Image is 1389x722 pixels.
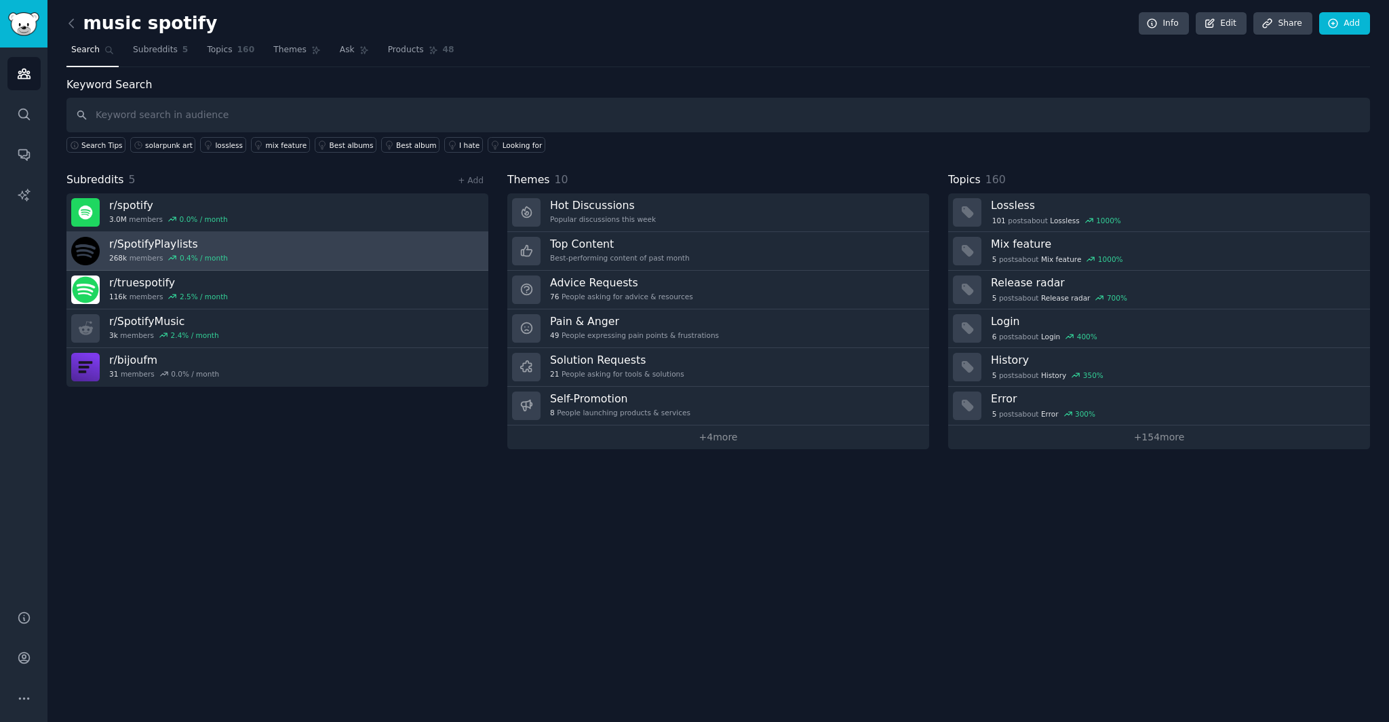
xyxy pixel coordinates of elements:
span: 268k [109,253,127,263]
h2: music spotify [66,13,217,35]
span: 116k [109,292,127,301]
span: Error [1041,409,1059,419]
a: History5postsaboutHistory350% [948,348,1370,387]
span: Lossless [1050,216,1079,225]
div: post s about [991,292,1129,304]
a: Hot DiscussionsPopular discussions this week [507,193,929,232]
h3: Solution Requests [550,353,684,367]
span: 76 [550,292,559,301]
div: 2.5 % / month [180,292,228,301]
h3: History [991,353,1361,367]
div: members [109,214,228,224]
span: 5 [992,293,997,303]
div: 400 % [1077,332,1097,341]
div: 0.0 % / month [171,369,219,379]
img: bijoufm [71,353,100,381]
h3: Self-Promotion [550,392,690,406]
span: Topics [948,172,981,189]
div: People asking for advice & resources [550,292,693,301]
div: People asking for tools & solutions [550,369,684,379]
a: Share [1253,12,1312,35]
div: Looking for [503,140,543,150]
span: Themes [273,44,307,56]
img: spotify [71,198,100,227]
span: 3k [109,330,118,340]
div: post s about [991,330,1099,343]
a: mix feature [251,137,310,153]
a: r/truespotify116kmembers2.5% / month [66,271,488,309]
a: Best album [381,137,439,153]
img: truespotify [71,275,100,304]
span: 5 [182,44,189,56]
div: post s about [991,253,1124,265]
h3: Pain & Anger [550,314,719,328]
label: Keyword Search [66,78,152,91]
a: r/bijoufm31members0.0% / month [66,348,488,387]
span: History [1041,370,1066,380]
span: 5 [129,173,136,186]
span: 48 [443,44,454,56]
h3: r/ SpotifyMusic [109,314,219,328]
a: Best albums [315,137,376,153]
div: post s about [991,369,1105,381]
span: 8 [550,408,555,417]
span: 101 [992,216,1006,225]
div: 300 % [1075,409,1095,419]
a: I hate [444,137,483,153]
a: r/spotify3.0Mmembers0.0% / month [66,193,488,232]
h3: r/ truespotify [109,275,228,290]
div: post s about [991,408,1097,420]
div: 700 % [1107,293,1127,303]
h3: Mix feature [991,237,1361,251]
span: Topics [207,44,232,56]
span: 160 [985,173,1006,186]
h3: Lossless [991,198,1361,212]
span: Release radar [1041,293,1091,303]
a: Ask [335,39,374,67]
span: Products [388,44,424,56]
a: Subreddits5 [128,39,193,67]
a: Lossless101postsaboutLossless1000% [948,193,1370,232]
div: members [109,253,228,263]
span: 31 [109,369,118,379]
div: members [109,369,219,379]
h3: r/ spotify [109,198,228,212]
div: solarpunk art [145,140,193,150]
h3: r/ bijoufm [109,353,219,367]
a: Pain & Anger49People expressing pain points & frustrations [507,309,929,348]
a: Error5postsaboutError300% [948,387,1370,425]
div: 0.4 % / month [180,253,228,263]
span: 5 [992,254,997,264]
span: 5 [992,409,997,419]
span: Mix feature [1041,254,1081,264]
h3: Advice Requests [550,275,693,290]
span: 6 [992,332,997,341]
a: lossless [200,137,246,153]
a: +4more [507,425,929,449]
div: 1000 % [1098,254,1123,264]
h3: Error [991,392,1361,406]
div: Best albums [330,140,374,150]
div: members [109,292,228,301]
button: Search Tips [66,137,125,153]
span: Search Tips [81,140,123,150]
div: 1000 % [1096,216,1121,225]
span: Ask [340,44,355,56]
div: Popular discussions this week [550,214,656,224]
a: Add [1319,12,1370,35]
div: 0.0 % / month [180,214,228,224]
a: solarpunk art [130,137,195,153]
a: Looking for [488,137,545,153]
a: Edit [1196,12,1247,35]
a: Release radar5postsaboutRelease radar700% [948,271,1370,309]
div: 350 % [1083,370,1103,380]
h3: Release radar [991,275,1361,290]
span: 10 [555,173,568,186]
a: Topics160 [202,39,259,67]
h3: Hot Discussions [550,198,656,212]
img: GummySearch logo [8,12,39,36]
span: Subreddits [66,172,124,189]
span: 3.0M [109,214,127,224]
a: r/SpotifyPlaylists268kmembers0.4% / month [66,232,488,271]
a: Self-Promotion8People launching products & services [507,387,929,425]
